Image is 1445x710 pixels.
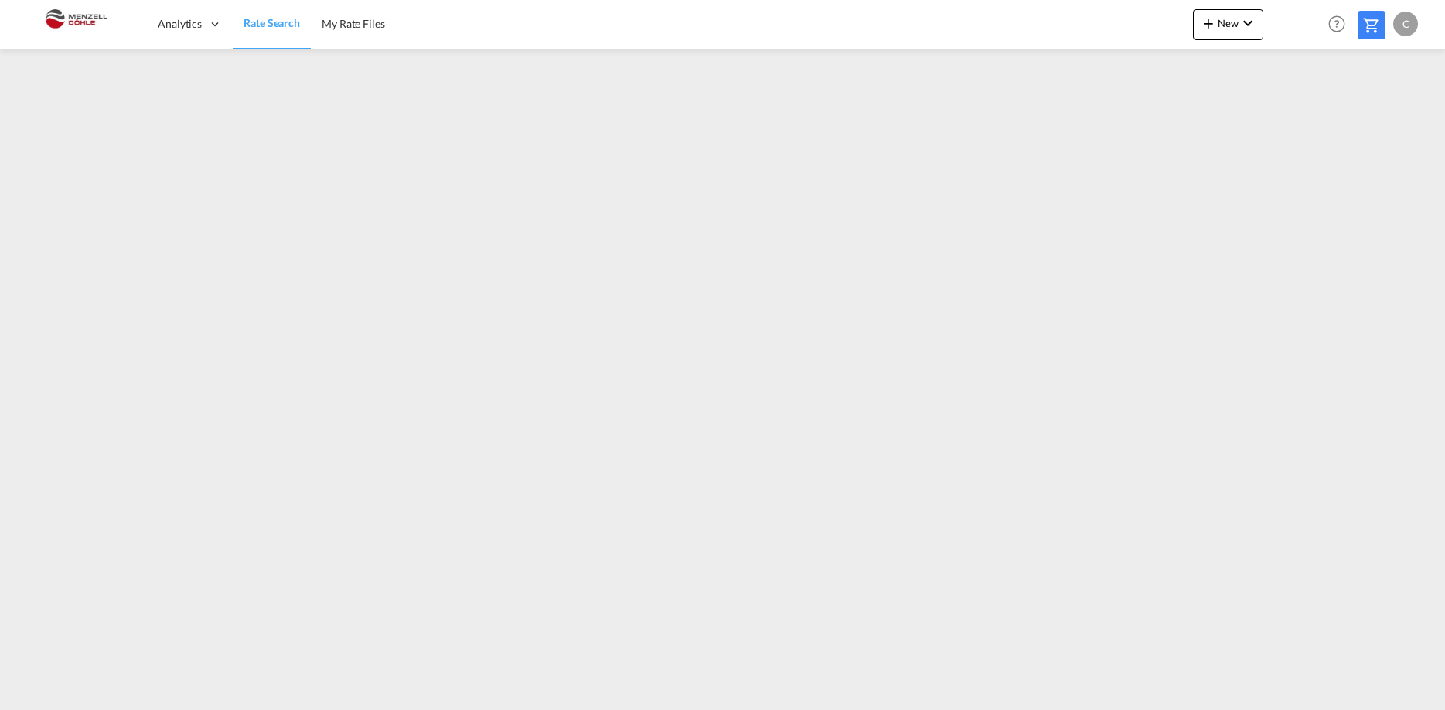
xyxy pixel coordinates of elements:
span: New [1199,17,1257,29]
span: Analytics [158,16,202,32]
img: 5c2b1670644e11efba44c1e626d722bd.JPG [23,7,128,42]
span: My Rate Files [322,17,385,30]
span: Help [1324,11,1350,37]
md-icon: icon-chevron-down [1239,14,1257,32]
span: Rate Search [244,16,300,29]
md-icon: icon-plus 400-fg [1199,14,1218,32]
button: icon-plus 400-fgNewicon-chevron-down [1193,9,1263,40]
div: Help [1324,11,1358,39]
div: C [1393,12,1418,36]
